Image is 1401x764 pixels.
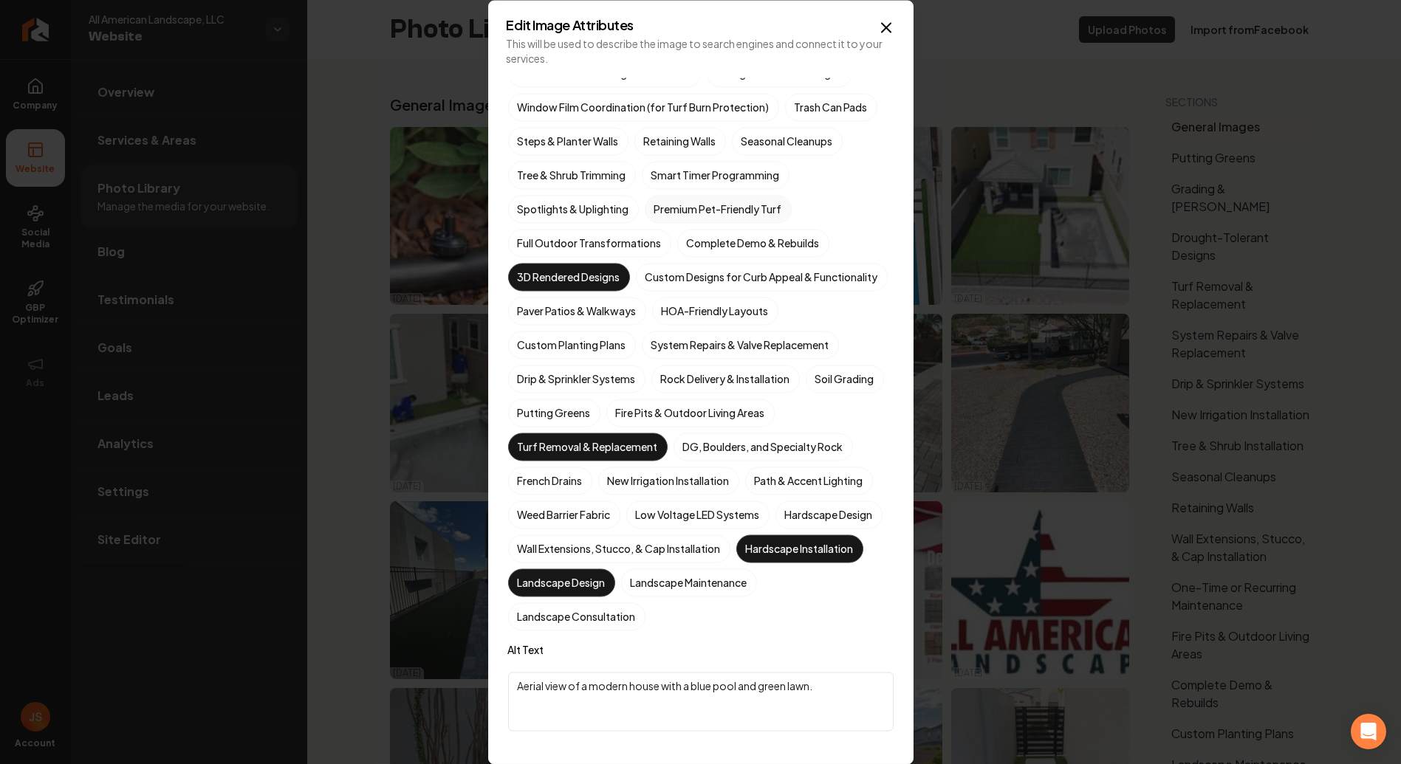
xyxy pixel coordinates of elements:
[636,263,888,291] label: Custom Designs for Curb Appeal & Functionality
[785,93,877,121] label: Trash Can Pads
[508,500,620,529] label: Weed Barrier Fabric
[606,399,775,427] label: Fire Pits & Outdoor Living Areas
[508,297,646,325] label: Paver Patios & Walkways
[508,93,779,121] label: Window Film Coordination (for Turf Burn Protection)
[508,433,668,461] label: Turf Removal & Replacement
[508,399,600,427] label: Putting Greens
[651,365,800,393] label: Rock Delivery & Installation
[621,568,757,596] label: Landscape Maintenance
[508,331,636,359] label: Custom Planting Plans
[626,500,770,529] label: Low Voltage LED Systems
[508,467,592,495] label: French Drains
[642,331,839,359] label: System Repairs & Valve Replacement
[508,672,894,731] textarea: Aerial view of a modern house with a blue pool and green lawn.
[508,602,645,630] label: Landscape Consultation
[508,568,615,596] label: Landscape Design
[507,18,895,32] h2: Edit Image Attributes
[775,500,883,529] label: Hardscape Design
[508,263,630,291] label: 3D Rendered Designs
[508,161,636,189] label: Tree & Shrub Trimming
[806,365,884,393] label: Soil Grading
[642,161,789,189] label: Smart Timer Programming
[508,195,639,223] label: Spotlights & Uplighting
[508,642,894,657] label: Alt Text
[598,467,739,495] label: New Irrigation Installation
[634,127,726,155] label: Retaining Walls
[745,467,873,495] label: Path & Accent Lighting
[677,229,829,257] label: Complete Demo & Rebuilds
[508,365,645,393] label: Drip & Sprinkler Systems
[736,534,863,562] label: Hardscape Installation
[645,195,792,223] label: Premium Pet-Friendly Turf
[508,229,671,257] label: Full Outdoor Transformations
[732,127,843,155] label: Seasonal Cleanups
[507,36,895,66] p: This will be used to describe the image to search engines and connect it to your services.
[652,297,778,325] label: HOA-Friendly Layouts
[508,127,628,155] label: Steps & Planter Walls
[508,534,730,562] label: Wall Extensions, Stucco, & Cap Installation
[674,433,853,461] label: DG, Boulders, and Specialty Rock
